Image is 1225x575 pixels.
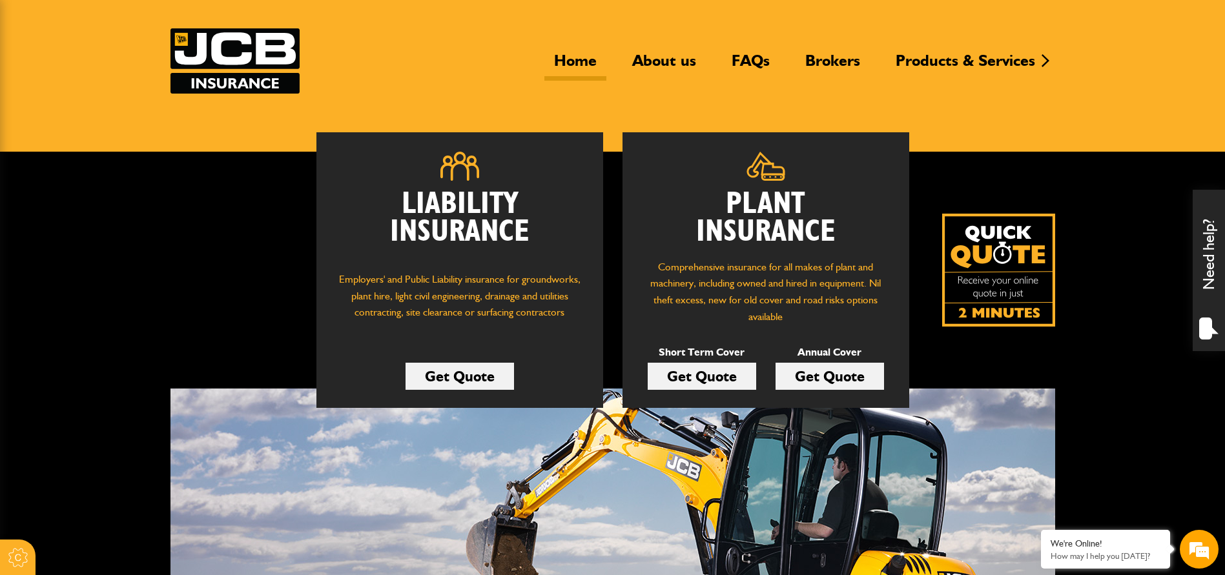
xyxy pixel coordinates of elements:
img: d_20077148190_company_1631870298795_20077148190 [22,72,54,90]
div: Chat with us now [67,72,217,89]
a: Products & Services [886,51,1045,81]
a: About us [623,51,706,81]
div: We're Online! [1051,538,1160,549]
a: FAQs [722,51,779,81]
input: Enter your last name [17,119,236,148]
a: Get your insurance quote isn just 2-minutes [942,214,1055,327]
p: Comprehensive insurance for all makes of plant and machinery, including owned and hired in equipm... [642,259,890,325]
textarea: Type your message and hit 'Enter' [17,234,236,387]
a: Brokers [796,51,870,81]
a: Home [544,51,606,81]
img: Quick Quote [942,214,1055,327]
h2: Liability Insurance [336,190,584,259]
a: Get Quote [406,363,514,390]
img: JCB Insurance Services logo [170,28,300,94]
p: Employers' and Public Liability insurance for groundworks, plant hire, light civil engineering, d... [336,271,584,333]
input: Enter your email address [17,157,236,186]
p: Annual Cover [776,344,884,361]
a: Get Quote [776,363,884,390]
h2: Plant Insurance [642,190,890,246]
a: JCB Insurance Services [170,28,300,94]
a: Get Quote [648,363,756,390]
em: Start Chat [176,398,234,415]
p: Short Term Cover [648,344,756,361]
div: Minimize live chat window [212,6,243,37]
input: Enter your phone number [17,196,236,224]
p: How may I help you today? [1051,551,1160,561]
div: Need help? [1193,190,1225,351]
